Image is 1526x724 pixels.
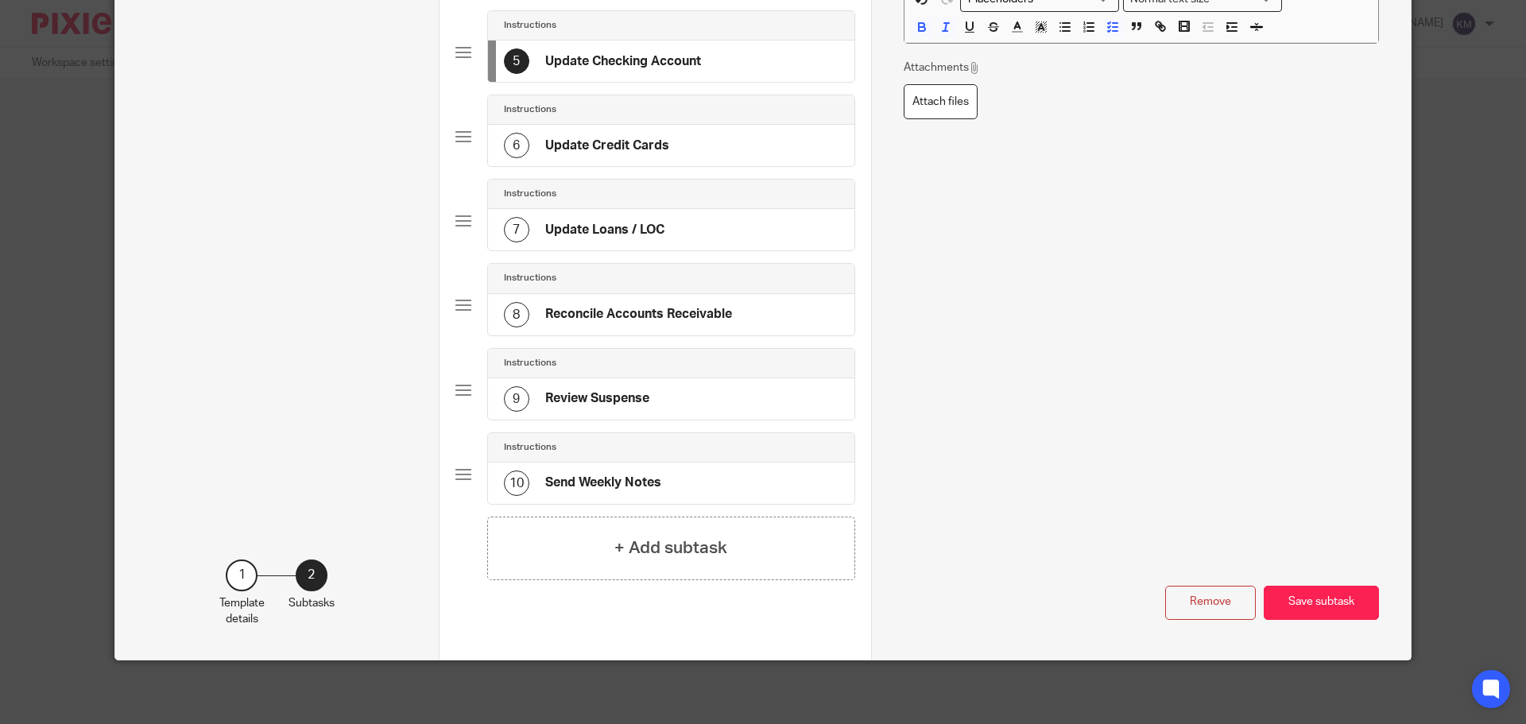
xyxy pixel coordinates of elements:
div: 2 [296,559,327,591]
button: Remove [1165,586,1256,620]
h4: + Add subtask [614,536,727,560]
p: Template details [219,595,265,628]
div: 10 [504,470,529,496]
h4: Update Loans / LOC [545,222,664,238]
h4: Instructions [504,272,556,285]
h4: Instructions [504,188,556,200]
h4: Instructions [504,19,556,32]
button: Save subtask [1264,586,1379,620]
p: Subtasks [289,595,335,611]
h4: Instructions [504,441,556,454]
h4: Update Checking Account [545,53,701,70]
div: 5 [504,48,529,74]
h4: Send Weekly Notes [545,474,661,491]
label: Attach files [904,84,978,120]
div: 6 [504,133,529,158]
p: Attachments [904,60,981,75]
h4: Review Suspense [545,390,649,407]
div: 8 [504,302,529,327]
div: 7 [504,217,529,242]
div: 9 [504,386,529,412]
h4: Instructions [504,103,556,116]
h4: Update Credit Cards [545,137,669,154]
h4: Instructions [504,357,556,370]
div: 1 [226,559,258,591]
h4: Reconcile Accounts Receivable [545,306,732,323]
